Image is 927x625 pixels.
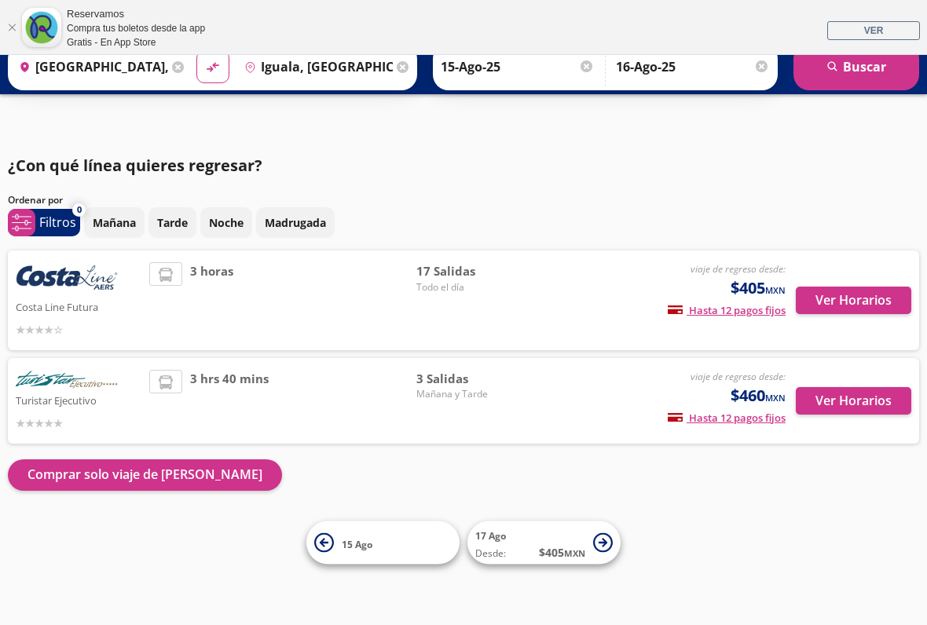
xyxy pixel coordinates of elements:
span: 17 Ago [475,529,506,543]
p: Filtros [39,213,76,232]
p: Noche [209,214,244,231]
em: viaje de regreso desde: [691,262,786,276]
span: VER [864,25,884,36]
span: $405 [731,276,786,300]
p: Tarde [157,214,188,231]
small: MXN [564,547,585,559]
span: 0 [77,203,82,217]
span: Mañana y Tarde [416,387,526,401]
p: Turistar Ejecutivo [16,390,141,409]
p: Ordenar por [8,193,63,207]
a: VER [827,21,920,40]
button: Ver Horarios [796,387,911,415]
p: ¿Con qué línea quieres regresar? [8,154,262,177]
span: $ 405 [539,544,585,561]
input: Elegir Fecha [441,47,595,86]
button: 17 AgoDesde:$405MXN [467,521,621,565]
div: Reservamos [67,6,205,22]
p: Mañana [93,214,136,231]
span: 3 Salidas [416,370,526,388]
small: MXN [765,392,786,404]
button: 0Filtros [8,209,80,236]
em: viaje de regreso desde: [691,370,786,383]
button: Madrugada [256,207,335,238]
p: Madrugada [265,214,326,231]
button: Buscar [793,43,919,90]
span: 3 horas [190,262,233,338]
span: Todo el día [416,280,526,294]
input: Buscar Origen [13,47,168,86]
p: Costa Line Futura [16,297,141,316]
input: Buscar Destino [238,47,394,86]
button: 15 Ago [306,521,460,565]
span: Hasta 12 pagos fijos [668,303,786,317]
div: Gratis - En App Store [67,35,205,49]
input: Opcional [616,47,770,86]
span: 15 Ago [342,537,372,550]
span: Desde: [475,546,506,561]
div: Compra tus boletos desde la app [67,21,205,35]
button: Ver Horarios [796,287,911,314]
small: MXN [765,284,786,296]
img: Turistar Ejecutivo [16,370,118,391]
button: Noche [200,207,252,238]
button: Comprar solo viaje de [PERSON_NAME] [8,459,282,491]
span: 3 hrs 40 mins [190,370,269,432]
span: 17 Salidas [416,262,526,280]
button: Mañana [84,207,145,238]
span: $460 [731,384,786,408]
a: Cerrar [7,23,16,32]
img: Costa Line Futura [16,262,118,297]
span: Hasta 12 pagos fijos [668,411,786,425]
button: Tarde [148,207,196,238]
